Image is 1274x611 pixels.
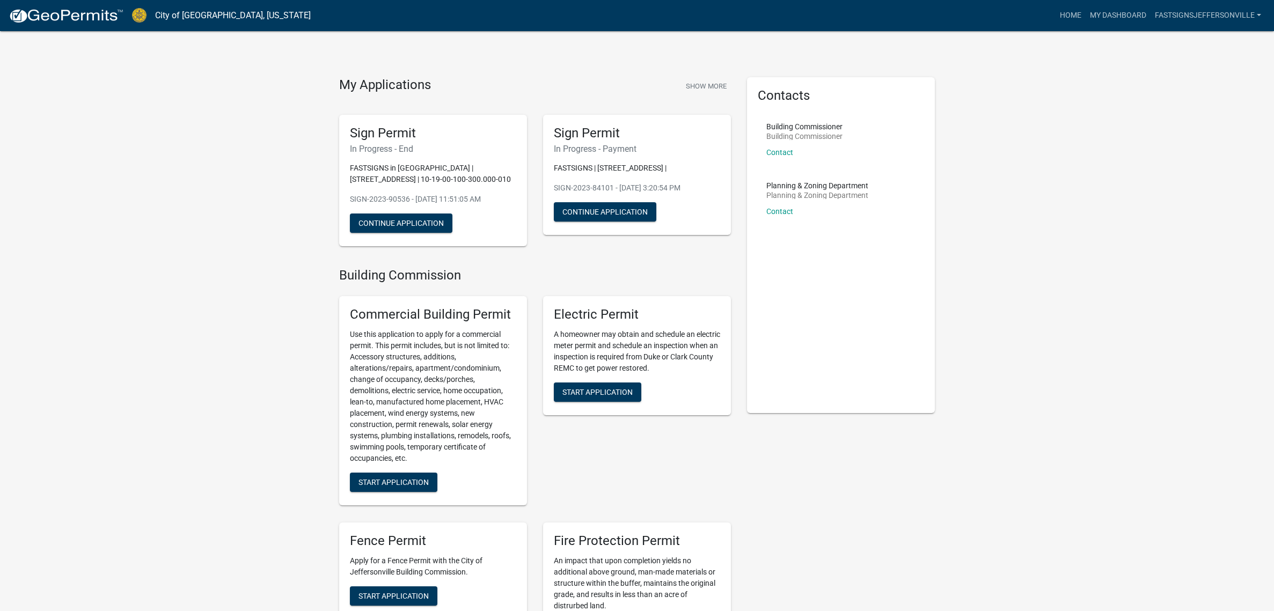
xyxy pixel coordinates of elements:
[350,586,437,606] button: Start Application
[339,77,431,93] h4: My Applications
[358,478,429,487] span: Start Application
[155,6,311,25] a: City of [GEOGRAPHIC_DATA], [US_STATE]
[554,382,641,402] button: Start Application
[132,8,147,23] img: City of Jeffersonville, Indiana
[350,533,516,549] h5: Fence Permit
[358,591,429,600] span: Start Application
[350,555,516,578] p: Apply for a Fence Permit with the City of Jeffersonville Building Commission.
[554,182,720,194] p: SIGN-2023-84101 - [DATE] 3:20:54 PM
[554,202,656,222] button: Continue Application
[1151,5,1265,26] a: FASTSIGNSJeffersonville
[766,192,868,199] p: Planning & Zoning Department
[766,182,868,189] p: Planning & Zoning Department
[682,77,731,95] button: Show More
[554,163,720,174] p: FASTSIGNS | [STREET_ADDRESS] |
[350,307,516,322] h5: Commercial Building Permit
[554,126,720,141] h5: Sign Permit
[350,126,516,141] h5: Sign Permit
[562,388,633,396] span: Start Application
[766,207,793,216] a: Contact
[766,148,793,157] a: Contact
[339,268,731,283] h4: Building Commission
[350,214,452,233] button: Continue Application
[766,132,843,140] p: Building Commissioner
[1056,5,1086,26] a: Home
[766,123,843,130] p: Building Commissioner
[350,194,516,205] p: SIGN-2023-90536 - [DATE] 11:51:05 AM
[350,163,516,185] p: FASTSIGNS in [GEOGRAPHIC_DATA] | [STREET_ADDRESS] | 10-19-00-100-300.000-010
[350,473,437,492] button: Start Application
[554,533,720,549] h5: Fire Protection Permit
[554,307,720,322] h5: Electric Permit
[1086,5,1151,26] a: My Dashboard
[554,329,720,374] p: A homeowner may obtain and schedule an electric meter permit and schedule an inspection when an i...
[554,144,720,154] h6: In Progress - Payment
[350,329,516,464] p: Use this application to apply for a commercial permit. This permit includes, but is not limited t...
[350,144,516,154] h6: In Progress - End
[758,88,924,104] h5: Contacts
